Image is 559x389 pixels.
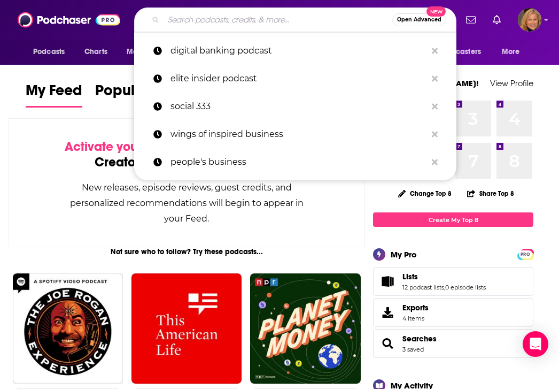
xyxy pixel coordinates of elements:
[134,120,456,148] a: wings of inspired business
[445,284,486,291] a: 0 episode lists
[9,247,365,256] div: Not sure who to follow? Try these podcasts...
[423,42,496,62] button: open menu
[391,249,417,260] div: My Pro
[518,8,541,32] img: User Profile
[134,7,456,32] div: Search podcasts, credits, & more...
[402,334,437,344] a: Searches
[95,81,186,108] a: Popular Feed
[65,139,174,155] span: Activate your Feed
[95,81,186,106] span: Popular Feed
[63,139,311,170] div: by following Podcasts, Creators, Lists, and other Users!
[373,212,533,227] a: Create My Top 8
[26,81,82,106] span: My Feed
[444,284,445,291] span: ,
[13,273,123,384] img: The Joe Rogan Experience
[402,272,418,281] span: Lists
[488,11,505,29] a: Show notifications dropdown
[77,42,114,62] a: Charts
[170,93,426,120] p: social 333
[462,11,480,29] a: Show notifications dropdown
[402,303,429,312] span: Exports
[119,42,178,62] button: open menu
[134,93,456,120] a: social 333
[33,44,65,59] span: Podcasts
[502,44,520,59] span: More
[377,336,398,351] a: Searches
[250,273,360,384] img: Planet Money
[518,8,541,32] button: Show profile menu
[63,180,311,226] div: New releases, episode reviews, guest credits, and personalized recommendations will begin to appe...
[373,298,533,327] a: Exports
[467,183,515,204] button: Share Top 8
[134,148,456,176] a: people's business
[402,272,486,281] a: Lists
[518,8,541,32] span: Logged in as LauraHVM
[170,65,426,93] p: elite insider podcast
[170,120,426,148] p: wings of inspired business
[402,284,444,291] a: 12 podcast lists
[131,273,242,384] img: This American Life
[426,6,446,17] span: New
[519,250,532,258] a: PRO
[373,267,533,296] span: Lists
[402,346,424,353] a: 3 saved
[164,11,392,28] input: Search podcasts, credits, & more...
[490,78,533,88] a: View Profile
[402,315,429,322] span: 4 items
[373,329,533,358] span: Searches
[170,148,426,176] p: people's business
[392,187,458,200] button: Change Top 8
[377,305,398,320] span: Exports
[84,44,107,59] span: Charts
[494,42,533,62] button: open menu
[170,37,426,65] p: digital banking podcast
[377,274,398,289] a: Lists
[523,331,548,357] div: Open Intercom Messenger
[26,42,79,62] button: open menu
[397,17,441,22] span: Open Advanced
[26,81,82,108] a: My Feed
[127,44,165,59] span: Monitoring
[392,13,446,26] button: Open AdvancedNew
[134,65,456,93] a: elite insider podcast
[134,37,456,65] a: digital banking podcast
[18,10,120,30] img: Podchaser - Follow, Share and Rate Podcasts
